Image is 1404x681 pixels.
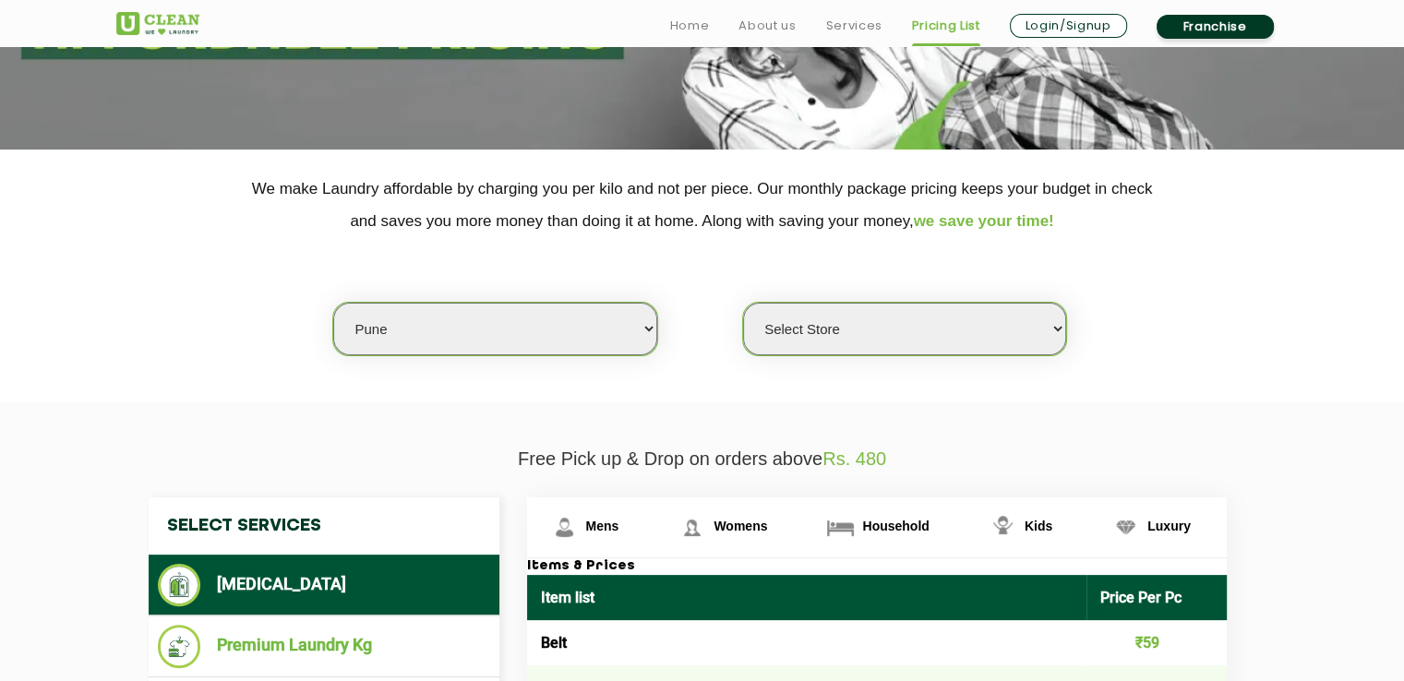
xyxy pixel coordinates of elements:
span: Household [862,519,929,533]
h4: Select Services [149,497,499,555]
li: [MEDICAL_DATA] [158,564,490,606]
td: ₹59 [1086,620,1227,665]
img: Kids [987,511,1019,544]
span: Mens [586,519,619,533]
span: Womens [714,519,767,533]
span: Luxury [1147,519,1191,533]
a: About us [738,15,796,37]
img: Mens [548,511,581,544]
a: Login/Signup [1010,14,1127,38]
a: Services [825,15,882,37]
a: Pricing List [912,15,980,37]
img: Premium Laundry Kg [158,625,201,668]
img: Womens [676,511,708,544]
td: Belt [527,620,1087,665]
img: Dry Cleaning [158,564,201,606]
th: Item list [527,575,1087,620]
p: We make Laundry affordable by charging you per kilo and not per piece. Our monthly package pricin... [116,173,1289,237]
img: Luxury [1110,511,1142,544]
li: Premium Laundry Kg [158,625,490,668]
h3: Items & Prices [527,558,1227,575]
span: Kids [1025,519,1052,533]
p: Free Pick up & Drop on orders above [116,448,1289,470]
span: we save your time! [914,212,1054,230]
img: UClean Laundry and Dry Cleaning [116,12,199,35]
span: Rs. 480 [822,448,886,469]
a: Home [670,15,710,37]
img: Household [824,511,857,544]
a: Franchise [1157,15,1274,39]
th: Price Per Pc [1086,575,1227,620]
